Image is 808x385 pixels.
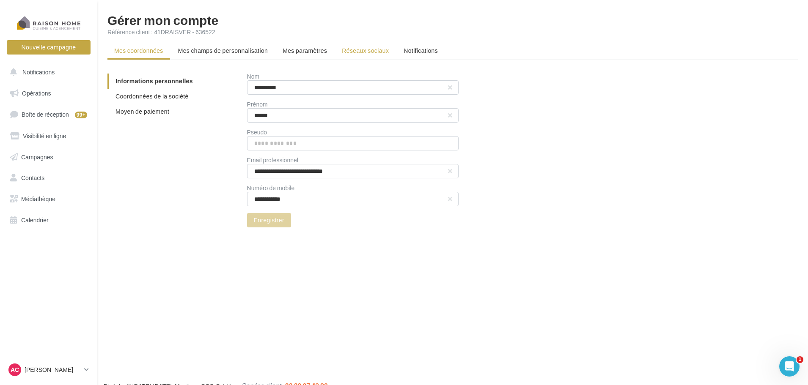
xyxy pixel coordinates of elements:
[7,40,91,55] button: Nouvelle campagne
[11,366,19,374] span: AC
[21,216,49,224] span: Calendrier
[107,28,798,36] div: Référence client : 41DRAISVER - 636522
[779,356,800,377] iframe: Intercom live chat
[178,47,268,54] span: Mes champs de personnalisation
[5,211,92,229] a: Calendrier
[5,85,92,102] a: Opérations
[247,74,459,79] div: Nom
[247,101,459,107] div: Prénom
[21,174,44,181] span: Contacts
[21,195,55,202] span: Médiathèque
[5,169,92,187] a: Contacts
[342,47,389,54] span: Réseaux sociaux
[7,362,91,378] a: AC [PERSON_NAME]
[247,157,459,163] div: Email professionnel
[5,148,92,166] a: Campagnes
[115,93,189,100] span: Coordonnées de la société
[5,105,92,123] a: Boîte de réception99+
[404,47,438,54] span: Notifications
[107,14,798,26] h1: Gérer mon compte
[5,63,89,81] button: Notifications
[247,129,459,135] div: Pseudo
[22,68,55,76] span: Notifications
[797,356,803,363] span: 1
[22,90,51,97] span: Opérations
[5,190,92,208] a: Médiathèque
[22,111,69,118] span: Boîte de réception
[247,185,459,191] div: Numéro de mobile
[115,108,169,115] span: Moyen de paiement
[21,153,53,160] span: Campagnes
[5,127,92,145] a: Visibilité en ligne
[247,213,291,227] button: Enregistrer
[75,112,87,118] div: 99+
[25,366,81,374] p: [PERSON_NAME]
[23,132,66,139] span: Visibilité en ligne
[283,47,327,54] span: Mes paramètres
